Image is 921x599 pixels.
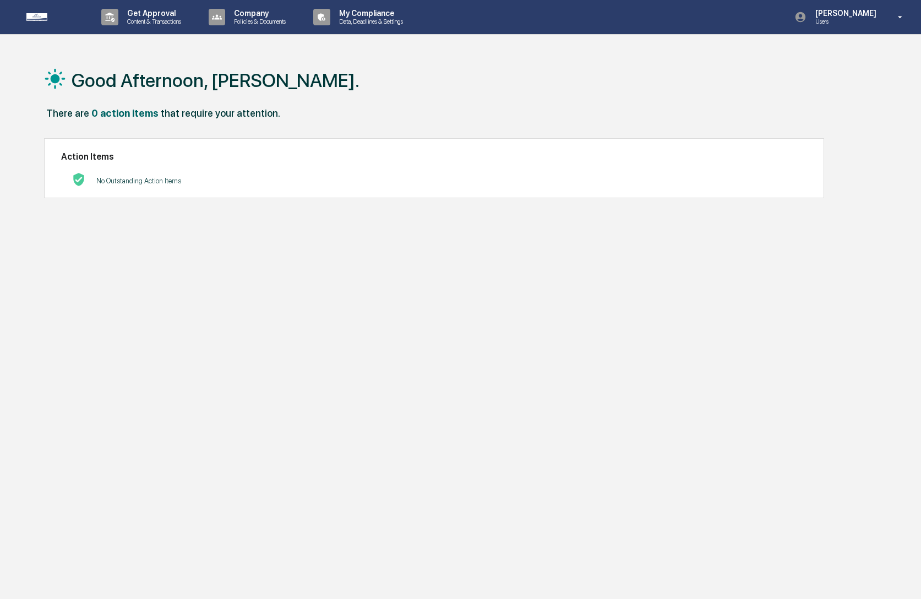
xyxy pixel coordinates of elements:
[225,18,291,25] p: Policies & Documents
[72,173,85,186] img: No Actions logo
[806,9,882,18] p: [PERSON_NAME]
[330,9,408,18] p: My Compliance
[118,18,187,25] p: Content & Transactions
[26,13,79,21] img: logo
[46,107,89,119] div: There are
[61,151,807,162] h2: Action Items
[330,18,408,25] p: Data, Deadlines & Settings
[161,107,280,119] div: that require your attention.
[91,107,159,119] div: 0 action items
[806,18,882,25] p: Users
[96,177,181,185] p: No Outstanding Action Items
[225,9,291,18] p: Company
[72,69,359,91] h1: Good Afternoon, [PERSON_NAME].
[118,9,187,18] p: Get Approval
